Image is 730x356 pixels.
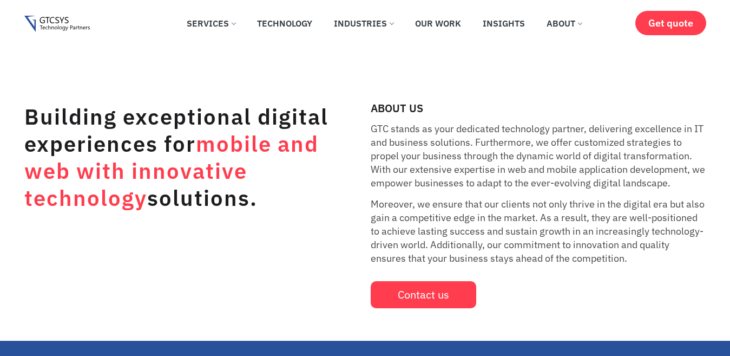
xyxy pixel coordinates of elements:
[371,281,476,308] a: Contact us
[371,122,706,190] p: GTC stands as your dedicated technology partner, delivering excellence in IT and business solutio...
[635,11,706,35] a: Get quote
[24,103,333,211] h1: Building exceptional digital experiences for solutions.
[249,11,320,35] a: Technology
[475,11,533,35] a: Insights
[326,11,402,35] a: Industries
[538,11,590,35] a: About
[179,11,244,35] a: Services
[648,17,693,29] span: Get quote
[24,130,319,212] span: mobile and web with innovative technology
[371,197,706,265] p: Moreover, we ensure that our clients not only thrive in the digital era but also gain a competiti...
[398,289,449,300] span: Contact us
[24,16,90,33] img: Gtcsys logo
[371,103,706,114] h2: ABOUT US
[407,11,469,35] a: Our Work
